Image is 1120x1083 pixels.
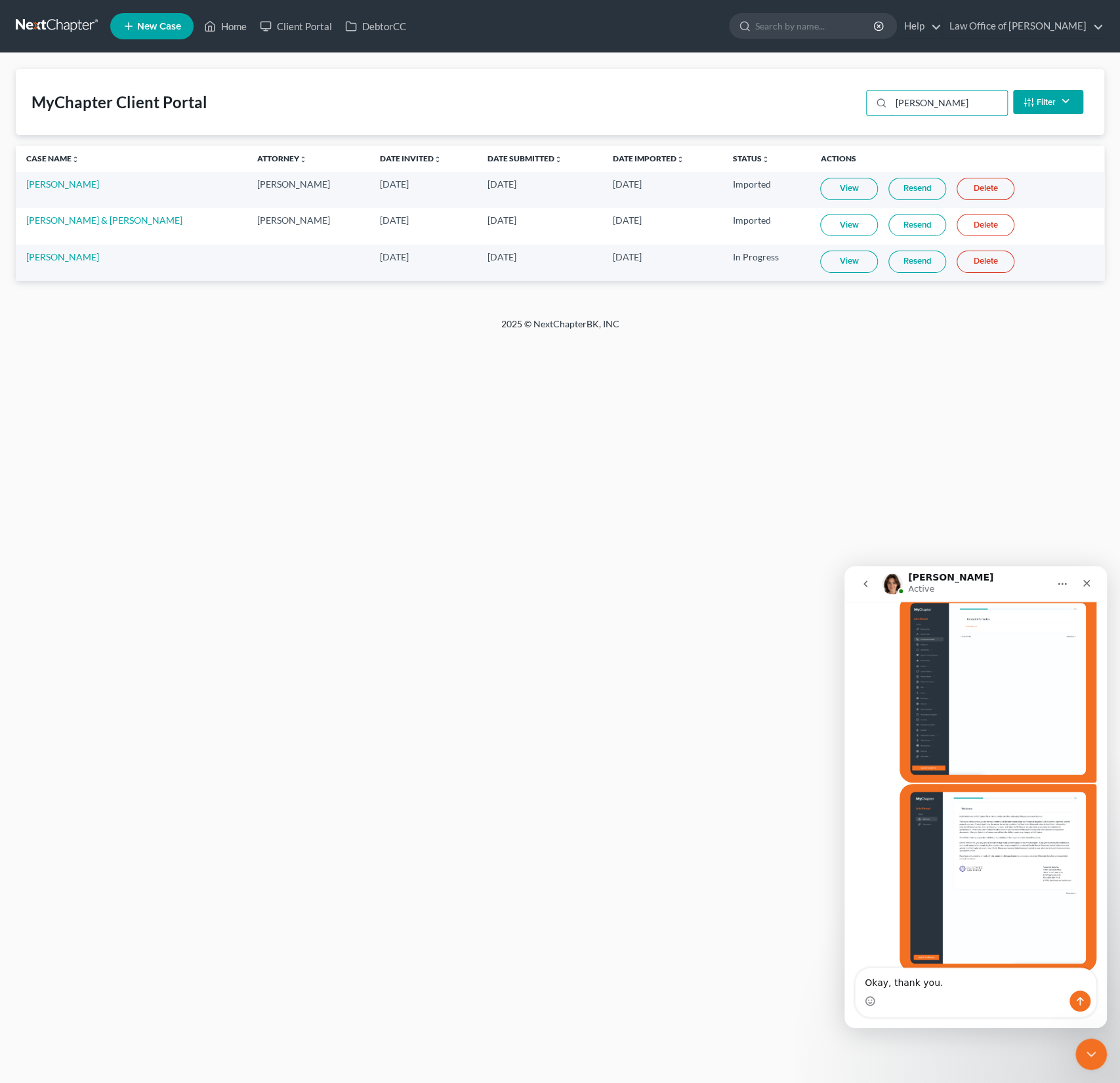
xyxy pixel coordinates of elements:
i: unfold_more [299,155,307,163]
iframe: Intercom live chat [1075,1038,1107,1070]
a: Resend [888,178,946,200]
span: [DATE] [380,251,409,262]
a: DebtorCC [339,14,413,38]
a: [PERSON_NAME] [26,178,99,190]
span: [DATE] [380,178,409,190]
input: Search by name... [755,14,875,38]
a: Resend [888,214,946,236]
span: [DATE] [612,251,641,262]
a: Attorneyunfold_more [257,153,307,163]
a: Client Portal [253,14,339,38]
a: View [820,214,878,236]
div: 2025 © NextChapterBK, INC [186,317,934,341]
a: Date Importedunfold_more [612,153,684,163]
a: View [820,178,878,200]
span: [DATE] [612,215,641,226]
td: Imported [722,172,810,208]
button: Filter [1013,90,1083,114]
a: Date Invitedunfold_more [380,153,442,163]
td: [PERSON_NAME] [247,172,369,208]
i: unfold_more [72,155,79,163]
a: Delete [957,214,1014,236]
span: [DATE] [487,178,516,190]
a: Help [898,14,942,38]
a: Delete [957,178,1014,200]
span: [DATE] [612,178,641,190]
a: Home [197,14,253,38]
span: [DATE] [487,251,516,262]
a: Law Office of [PERSON_NAME] [943,14,1104,38]
span: [DATE] [380,215,409,226]
td: [PERSON_NAME] [247,208,369,244]
a: Resend [888,251,946,273]
td: Imported [722,208,810,244]
a: View [820,251,878,273]
i: unfold_more [434,155,442,163]
i: unfold_more [762,155,770,163]
a: Case Nameunfold_more [26,153,79,163]
i: unfold_more [554,155,562,163]
input: Search... [891,91,1007,115]
td: In Progress [722,245,810,281]
a: Statusunfold_more [733,153,770,163]
span: [DATE] [487,215,516,226]
iframe: Intercom live chat [844,566,1107,1028]
span: New Case [137,22,181,31]
a: Delete [957,251,1014,273]
a: [PERSON_NAME] & [PERSON_NAME] [26,215,182,226]
div: MyChapter Client Portal [31,92,207,113]
th: Actions [810,146,1104,172]
a: [PERSON_NAME] [26,251,99,262]
i: unfold_more [676,155,684,163]
a: Date Submittedunfold_more [487,153,562,163]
